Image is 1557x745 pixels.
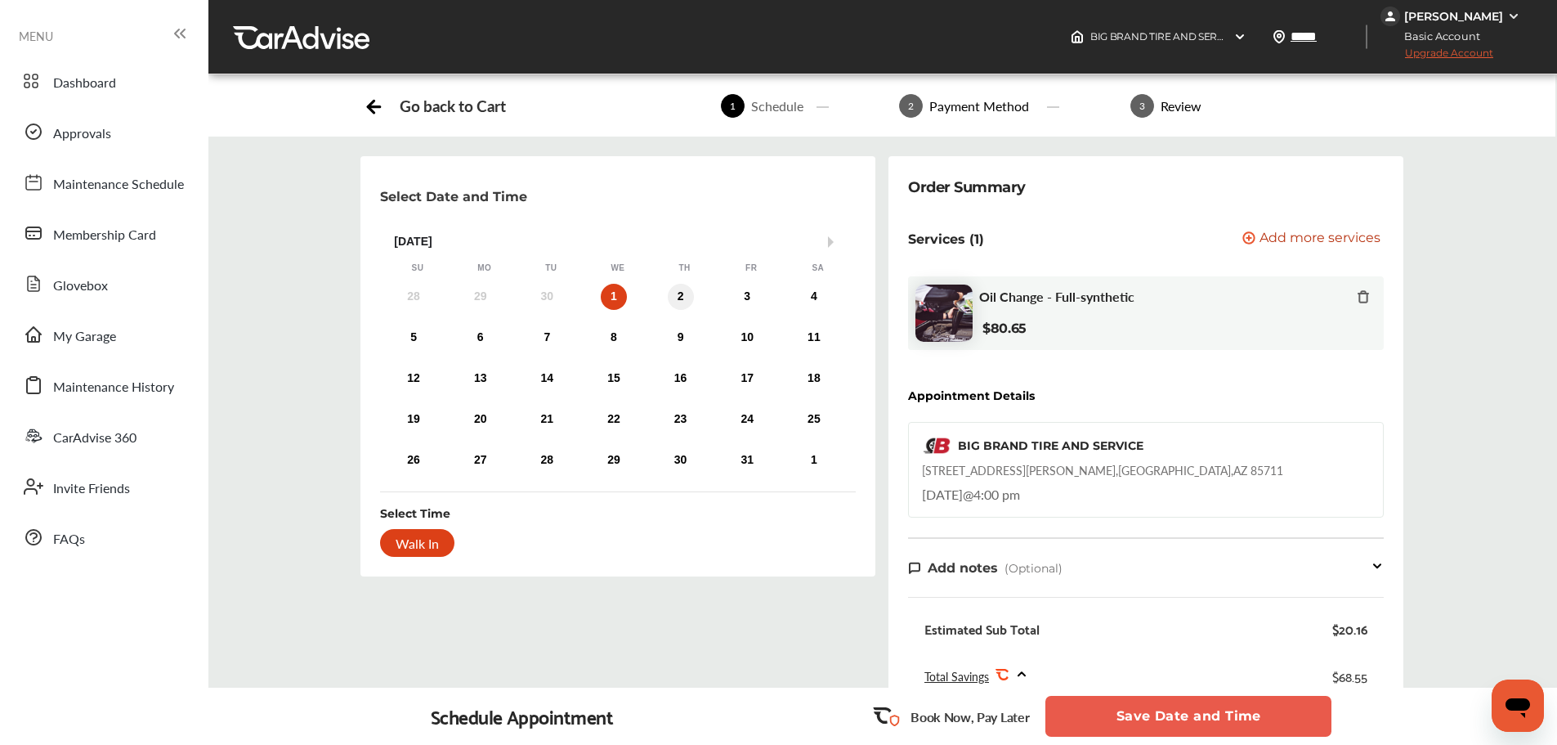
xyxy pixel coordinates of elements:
[53,377,174,398] span: Maintenance History
[1004,561,1063,576] span: (Optional)
[53,73,116,94] span: Dashboard
[400,284,427,310] div: Not available Sunday, September 28th, 2025
[1242,231,1384,247] a: Add more services
[400,406,427,433] div: Choose Sunday, October 19th, 2025
[15,465,192,508] a: Invite Friends
[734,406,760,433] div: Choose Friday, October 24th, 2025
[923,96,1036,115] div: Payment Method
[15,516,192,559] a: FAQs
[380,505,450,522] div: Select Time
[53,174,184,195] span: Maintenance Schedule
[15,364,192,406] a: Maintenance History
[1071,30,1084,43] img: header-home-logo.8d720a4f.svg
[721,94,745,118] span: 1
[973,485,1020,504] span: 4:00 pm
[828,236,839,248] button: Next Month
[15,313,192,356] a: My Garage
[1154,96,1208,115] div: Review
[400,96,505,115] div: Go back to Cart
[53,225,156,246] span: Membership Card
[1382,28,1492,45] span: Basic Account
[745,96,810,115] div: Schedule
[1507,10,1520,23] img: WGsFRI8htEPBVLJbROoPRyZpYNWhNONpIPPETTm6eUC0GeLEiAAAAAElFTkSuQmCC
[677,263,693,274] div: Th
[668,325,694,351] div: Choose Thursday, October 9th, 2025
[801,284,827,310] div: Choose Saturday, October 4th, 2025
[53,529,85,550] span: FAQs
[53,478,130,500] span: Invite Friends
[1404,9,1503,24] div: [PERSON_NAME]
[53,123,111,145] span: Approvals
[1045,696,1331,737] button: Save Date and Time
[380,189,527,204] p: Select Date and Time
[384,235,852,249] div: [DATE]
[734,366,760,392] div: Choose Friday, October 17th, 2025
[400,447,427,473] div: Choose Sunday, October 26th, 2025
[468,284,494,310] div: Not available Monday, September 29th, 2025
[668,406,694,433] div: Choose Thursday, October 23rd, 2025
[19,29,53,43] span: MENU
[801,406,827,433] div: Choose Saturday, October 25th, 2025
[734,447,760,473] div: Choose Friday, October 31st, 2025
[734,284,760,310] div: Choose Friday, October 3rd, 2025
[543,263,559,274] div: Tu
[801,366,827,392] div: Choose Saturday, October 18th, 2025
[924,668,989,684] span: Total Savings
[963,485,973,504] span: @
[15,212,192,254] a: Membership Card
[1380,7,1400,26] img: jVpblrzwTbfkPYzPPzSLxeg0AAAAASUVORK5CYII=
[15,415,192,457] a: CarAdvise 360
[915,285,973,342] img: oil-change-thumb.jpg
[922,436,951,456] img: logo-bigbrand.png
[1492,680,1544,732] iframe: Button to launch messaging window
[610,263,626,274] div: We
[53,326,116,348] span: My Garage
[908,176,1026,199] div: Order Summary
[668,447,694,473] div: Choose Thursday, October 30th, 2025
[15,110,192,153] a: Approvals
[922,462,1283,478] div: [STREET_ADDRESS][PERSON_NAME] , [GEOGRAPHIC_DATA] , AZ 85711
[899,94,923,118] span: 2
[1366,25,1367,49] img: header-divider.bc55588e.svg
[908,231,984,247] p: Services (1)
[801,325,827,351] div: Choose Saturday, October 11th, 2025
[924,621,1040,637] div: Estimated Sub Total
[734,325,760,351] div: Choose Friday, October 10th, 2025
[476,263,493,274] div: Mo
[601,406,627,433] div: Choose Wednesday, October 22nd, 2025
[380,529,454,557] div: Walk In
[468,366,494,392] div: Choose Monday, October 13th, 2025
[534,447,560,473] div: Choose Tuesday, October 28th, 2025
[1259,231,1380,247] span: Add more services
[468,406,494,433] div: Choose Monday, October 20th, 2025
[1273,30,1286,43] img: location_vector.a44bc228.svg
[53,276,108,297] span: Glovebox
[601,366,627,392] div: Choose Wednesday, October 15th, 2025
[534,366,560,392] div: Choose Tuesday, October 14th, 2025
[922,485,963,504] span: [DATE]
[810,263,826,274] div: Sa
[534,325,560,351] div: Choose Tuesday, October 7th, 2025
[908,561,921,575] img: note-icon.db9493fa.svg
[1242,231,1380,247] button: Add more services
[431,705,614,728] div: Schedule Appointment
[1130,94,1154,118] span: 3
[958,438,1143,454] div: BIG BRAND TIRE AND SERVICE
[534,284,560,310] div: Not available Tuesday, September 30th, 2025
[1380,47,1493,67] span: Upgrade Account
[908,389,1035,402] div: Appointment Details
[979,289,1134,304] span: Oil Change - Full-synthetic
[601,284,627,310] div: Choose Wednesday, October 1st, 2025
[1233,30,1246,43] img: header-down-arrow.9dd2ce7d.svg
[15,161,192,204] a: Maintenance Schedule
[668,284,694,310] div: Choose Thursday, October 2nd, 2025
[15,263,192,305] a: Glovebox
[409,263,426,274] div: Su
[1332,621,1367,637] div: $20.16
[468,325,494,351] div: Choose Monday, October 6th, 2025
[668,366,694,392] div: Choose Thursday, October 16th, 2025
[801,447,827,473] div: Choose Saturday, November 1st, 2025
[910,707,1029,726] p: Book Now, Pay Later
[928,560,998,576] span: Add notes
[534,406,560,433] div: Choose Tuesday, October 21st, 2025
